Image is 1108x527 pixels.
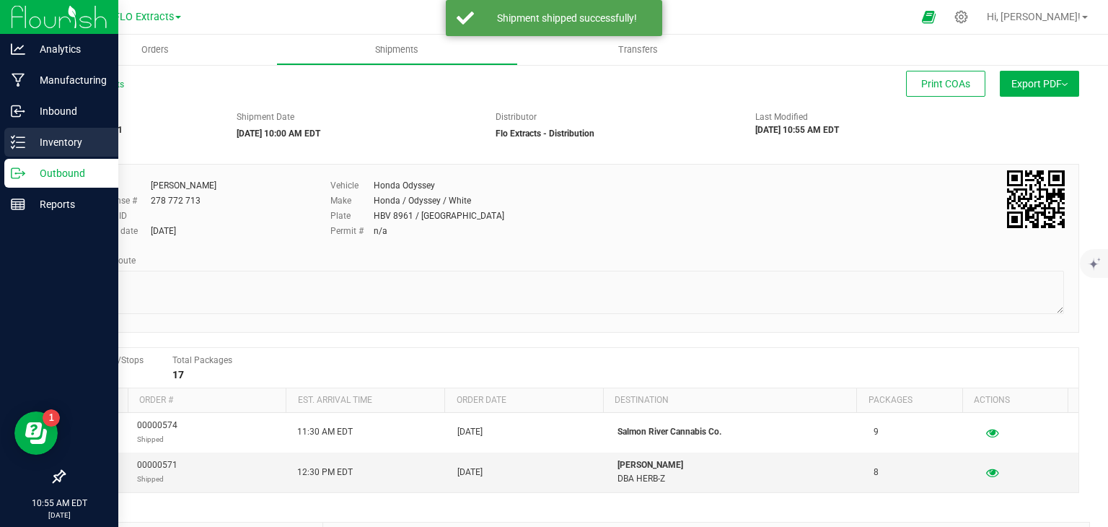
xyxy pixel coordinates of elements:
[617,425,856,439] p: Salmon River Cannabis Co.
[11,42,25,56] inline-svg: Analytics
[25,196,112,213] p: Reports
[172,355,232,365] span: Total Packages
[11,166,25,180] inline-svg: Outbound
[237,129,320,139] strong: [DATE] 10:00 AM EDT
[43,409,60,427] iframe: Resource center unread badge
[1000,71,1079,97] button: Export PDF
[151,225,176,238] div: [DATE]
[457,425,483,439] span: [DATE]
[1007,170,1065,228] qrcode: 20250918-001
[114,11,174,23] span: FLO Extracts
[6,497,112,510] p: 10:55 AM EDT
[237,110,294,123] label: Shipment Date
[330,194,374,207] label: Make
[599,43,677,56] span: Transfers
[482,11,651,25] div: Shipment shipped successfully!
[1011,78,1068,90] span: Export PDF
[6,510,112,521] p: [DATE]
[518,35,760,65] a: Transfers
[297,466,353,479] span: 12:30 PM EDT
[874,466,879,479] span: 8
[11,197,25,212] inline-svg: Reports
[63,110,215,123] span: Shipment #
[603,388,856,413] th: Destination
[137,472,177,486] p: Shipped
[25,103,112,120] p: Inbound
[444,388,603,413] th: Order date
[122,43,188,56] span: Orders
[11,104,25,118] inline-svg: Inbound
[128,388,286,413] th: Order #
[457,466,483,479] span: [DATE]
[151,179,216,192] div: [PERSON_NAME]
[25,165,112,182] p: Outbound
[151,194,201,207] div: 278 772 713
[11,135,25,149] inline-svg: Inventory
[297,425,353,439] span: 11:30 AM EDT
[755,110,808,123] label: Last Modified
[913,3,945,31] span: Open Ecommerce Menu
[874,425,879,439] span: 9
[25,40,112,58] p: Analytics
[276,35,518,65] a: Shipments
[330,225,374,238] label: Permit #
[137,432,177,446] p: Shipped
[25,71,112,89] p: Manufacturing
[952,10,970,24] div: Manage settings
[987,11,1081,22] span: Hi, [PERSON_NAME]!
[921,78,970,90] span: Print COAs
[617,458,856,472] p: [PERSON_NAME]
[755,125,839,135] strong: [DATE] 10:55 AM EDT
[906,71,985,97] button: Print COAs
[137,419,177,446] span: 00000574
[374,209,504,222] div: HBV 8961 / [GEOGRAPHIC_DATA]
[962,388,1068,413] th: Actions
[286,388,444,413] th: Est. arrival time
[330,179,374,192] label: Vehicle
[14,411,58,455] iframe: Resource center
[356,43,438,56] span: Shipments
[1007,170,1065,228] img: Scan me!
[374,179,435,192] div: Honda Odyssey
[11,73,25,87] inline-svg: Manufacturing
[496,129,594,139] strong: Flo Extracts - Distribution
[856,388,962,413] th: Packages
[617,472,856,486] p: DBA HERB-Z
[35,35,276,65] a: Orders
[25,134,112,151] p: Inventory
[374,194,471,207] div: Honda / Odyssey / White
[374,225,387,238] div: n/a
[172,369,184,380] strong: 17
[496,110,537,123] label: Distributor
[137,458,177,486] span: 00000571
[330,209,374,222] label: Plate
